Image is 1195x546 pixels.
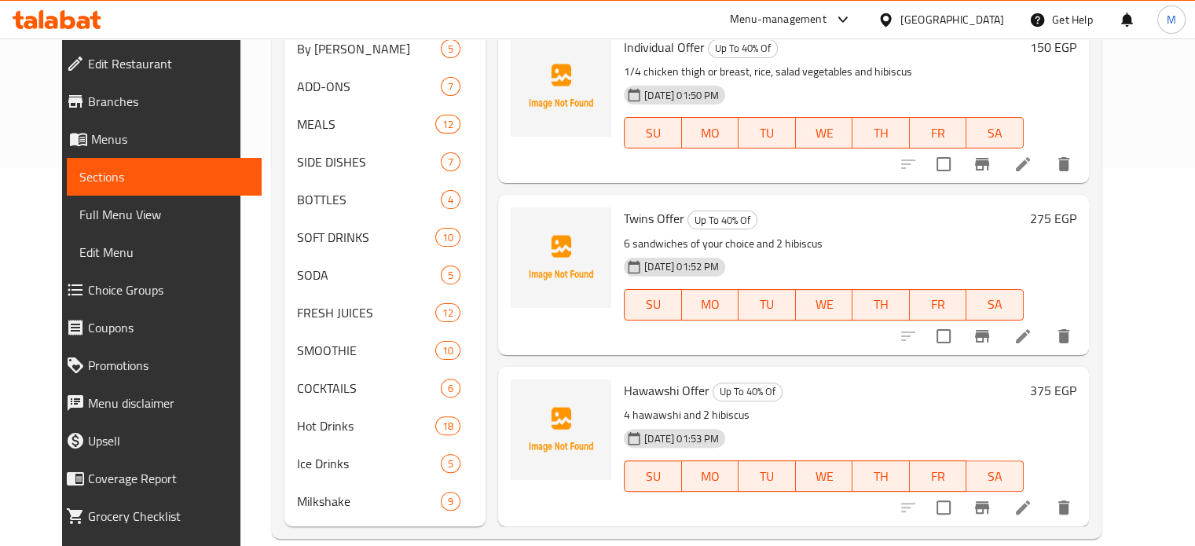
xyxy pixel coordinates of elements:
[688,293,733,316] span: MO
[624,35,705,59] span: Individual Offer
[88,92,249,111] span: Branches
[927,491,960,524] span: Select to update
[910,460,967,492] button: FR
[79,167,249,186] span: Sections
[442,79,460,94] span: 7
[442,155,460,170] span: 7
[297,341,435,360] div: SMOOTHIE
[966,460,1024,492] button: SA
[297,190,441,209] div: BOTTLES
[88,280,249,299] span: Choice Groups
[631,465,675,488] span: SU
[435,303,460,322] div: items
[910,289,967,321] button: FR
[682,460,739,492] button: MO
[297,115,435,134] span: MEALS
[796,460,853,492] button: WE
[713,383,783,401] div: Up To 40% Of
[79,243,249,262] span: Edit Menu
[284,407,486,445] div: Hot Drinks18
[1030,207,1076,229] h6: 275 EGP
[802,122,847,145] span: WE
[624,62,1023,82] p: 1/4 chicken thigh or breast, rice, salad vegetables and hibiscus
[297,416,435,435] span: Hot Drinks
[442,192,460,207] span: 4
[624,289,681,321] button: SU
[1014,327,1032,346] a: Edit menu item
[88,431,249,450] span: Upsell
[435,115,460,134] div: items
[442,268,460,283] span: 5
[973,293,1017,316] span: SA
[436,117,460,132] span: 12
[441,266,460,284] div: items
[687,211,757,229] div: Up To 40% Of
[284,30,486,68] div: By [PERSON_NAME]5
[53,422,262,460] a: Upsell
[916,465,961,488] span: FR
[442,494,460,509] span: 9
[91,130,249,148] span: Menus
[441,77,460,96] div: items
[297,152,441,171] span: SIDE DISHES
[284,218,486,256] div: SOFT DRINKS10
[859,293,904,316] span: TH
[79,205,249,224] span: Full Menu View
[1045,317,1083,355] button: delete
[53,497,262,535] a: Grocery Checklist
[730,10,827,29] div: Menu-management
[88,469,249,488] span: Coverage Report
[1030,36,1076,58] h6: 150 EGP
[53,309,262,346] a: Coupons
[297,454,441,473] span: Ice Drinks
[297,379,441,398] div: COCKTAILS
[745,293,790,316] span: TU
[682,289,739,321] button: MO
[852,460,910,492] button: TH
[688,465,733,488] span: MO
[638,259,725,274] span: [DATE] 01:52 PM
[88,54,249,73] span: Edit Restaurant
[435,228,460,247] div: items
[436,419,460,434] span: 18
[900,11,1004,28] div: [GEOGRAPHIC_DATA]
[745,465,790,488] span: TU
[966,117,1024,148] button: SA
[441,454,460,473] div: items
[436,306,460,321] span: 12
[67,233,262,271] a: Edit Menu
[441,39,460,58] div: items
[441,190,460,209] div: items
[511,379,611,480] img: Hawawshi Offer
[88,507,249,526] span: Grocery Checklist
[796,117,853,148] button: WE
[745,122,790,145] span: TU
[284,445,486,482] div: Ice Drinks5
[910,117,967,148] button: FR
[927,320,960,353] span: Select to update
[708,39,778,58] div: Up To 40% Of
[966,289,1024,321] button: SA
[441,492,460,511] div: items
[624,379,709,402] span: Hawawshi Offer
[688,122,733,145] span: MO
[297,39,441,58] span: By [PERSON_NAME]
[739,117,796,148] button: TU
[284,332,486,369] div: SMOOTHIE10
[927,148,960,181] span: Select to update
[1045,145,1083,183] button: delete
[88,318,249,337] span: Coupons
[284,105,486,143] div: MEALS12
[284,482,486,520] div: Milkshake9
[682,117,739,148] button: MO
[53,271,262,309] a: Choice Groups
[631,122,675,145] span: SU
[916,293,961,316] span: FR
[638,431,725,446] span: [DATE] 01:53 PM
[297,228,435,247] span: SOFT DRINKS
[852,117,910,148] button: TH
[53,45,262,82] a: Edit Restaurant
[88,394,249,412] span: Menu disclaimer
